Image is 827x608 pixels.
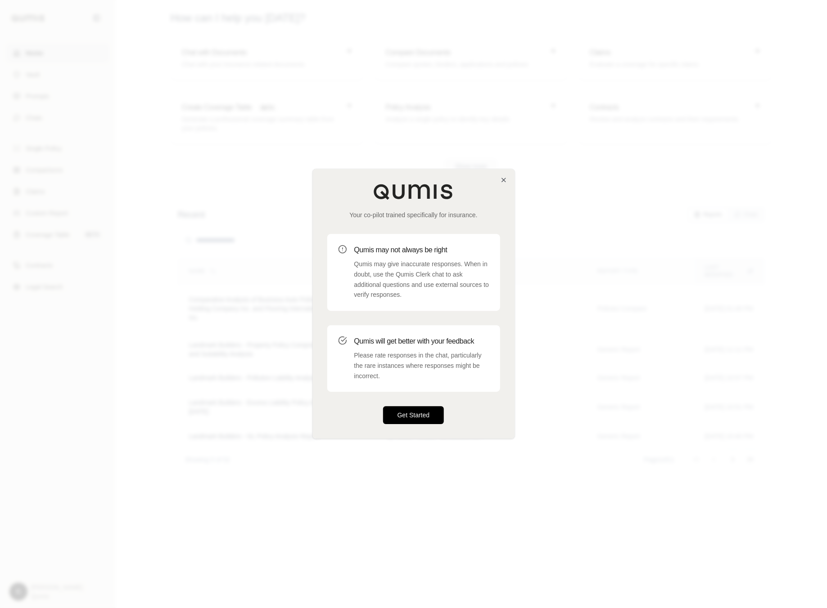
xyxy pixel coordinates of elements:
p: Your co-pilot trained specifically for insurance. [327,210,500,219]
p: Please rate responses in the chat, particularly the rare instances where responses might be incor... [354,350,489,381]
img: Qumis Logo [373,183,454,200]
h3: Qumis will get better with your feedback [354,336,489,347]
h3: Qumis may not always be right [354,245,489,255]
p: Qumis may give inaccurate responses. When in doubt, use the Qumis Clerk chat to ask additional qu... [354,259,489,300]
button: Get Started [383,407,444,425]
